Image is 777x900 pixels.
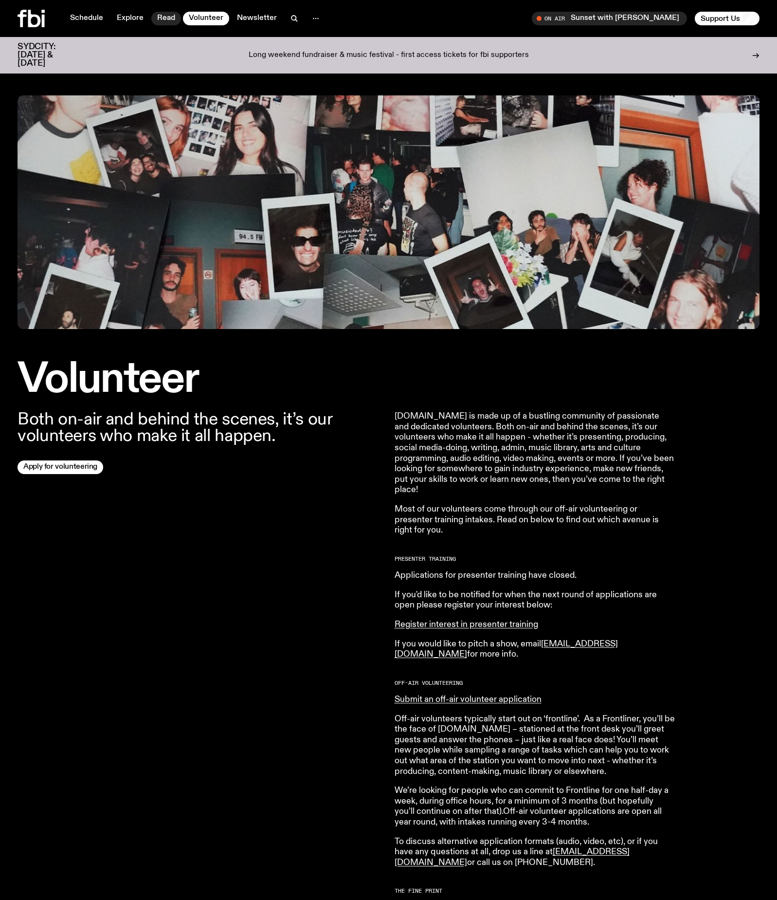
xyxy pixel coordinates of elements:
[395,680,675,686] h2: Off-Air Volunteering
[395,590,675,611] p: If you'd like to be notified for when the next round of applications are open please register you...
[395,786,675,827] p: We’re looking for people who can commit to Frontline for one half-day a week, during office hours...
[695,12,759,25] button: Support Us
[532,12,687,25] button: On AirSunset with [PERSON_NAME]
[395,570,675,581] p: Applications for presenter training have closed.
[395,556,675,562] h2: Presenter Training
[18,360,383,400] h1: Volunteer
[395,639,675,660] p: If you would like to pitch a show, email for more info.
[249,51,529,60] p: Long weekend fundraiser & music festival - first access tickets for fbi supporters
[18,43,80,68] h3: SYDCITY: [DATE] & [DATE]
[395,847,630,867] a: [EMAIL_ADDRESS][DOMAIN_NAME]
[18,95,759,329] img: A collage of photographs and polaroids showing FBI volunteers.
[64,12,109,25] a: Schedule
[111,12,149,25] a: Explore
[701,14,740,23] span: Support Us
[395,620,538,629] a: Register interest in presenter training
[395,888,675,894] h2: The Fine Print
[183,12,229,25] a: Volunteer
[395,504,675,536] p: Most of our volunteers come through our off-air volunteering or presenter training intakes. Read ...
[395,695,542,704] a: Submit an off-air volunteer application
[231,12,283,25] a: Newsletter
[395,411,675,496] p: [DOMAIN_NAME] is made up of a bustling community of passionate and dedicated volunteers. Both on-...
[395,837,675,868] p: To discuss alternative application formats (audio, video, etc), or if you have any questions at a...
[18,411,383,444] p: Both on-air and behind the scenes, it’s our volunteers who make it all happen.
[395,714,675,777] p: Off-air volunteers typically start out on ‘frontline’. As a Frontliner, you’ll be the face of [DO...
[151,12,181,25] a: Read
[18,460,103,474] a: Apply for volunteering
